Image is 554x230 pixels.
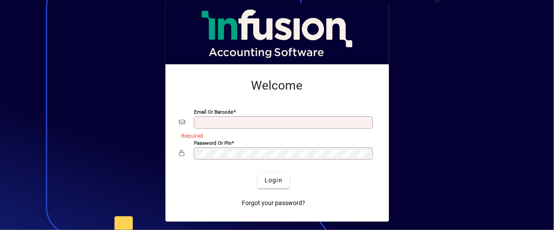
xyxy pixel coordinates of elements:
[194,108,234,115] mat-label: Email or Barcode
[242,199,305,208] span: Forgot your password?
[258,173,289,188] button: Login
[238,195,309,211] a: Forgot your password?
[182,131,368,140] mat-error: Required
[265,176,282,185] span: Login
[179,78,375,93] h2: Welcome
[194,139,232,146] mat-label: Password or Pin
